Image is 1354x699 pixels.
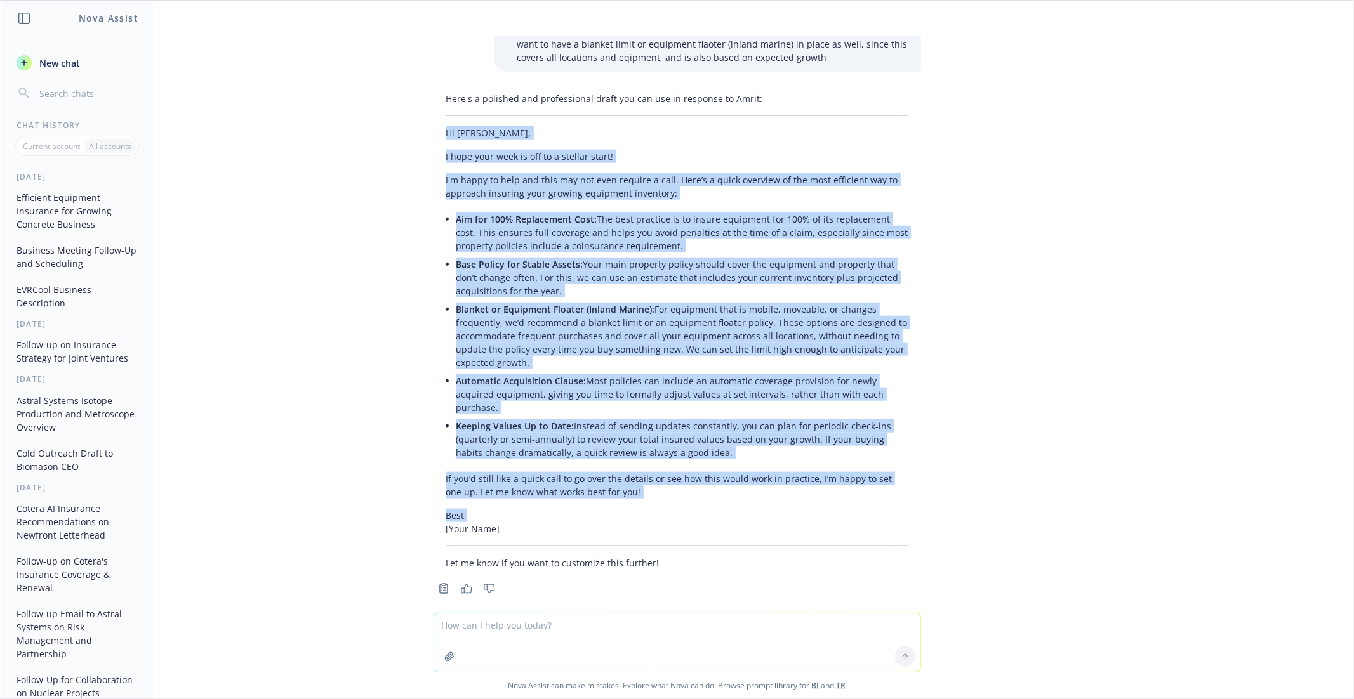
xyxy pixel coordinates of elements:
button: Follow-up on Insurance Strategy for Joint Ventures [11,334,143,369]
span: Automatic Acquisition Clause: [456,375,587,387]
p: Your main property policy should cover the equipment and property that don’t change often. For th... [456,258,908,297]
p: The best practice is to insure equipment for 100% of its replacement cost. This ensures full cove... [456,212,908,252]
span: Base Policy for Stable Assets: [456,258,583,270]
p: I hope your week is off to a stellar start! [446,150,908,163]
p: Best, [Your Name] [446,509,908,535]
button: Astral Systems Isotope Production and Metroscope Overview [11,390,143,438]
p: Hi [PERSON_NAME], [446,126,908,140]
p: Most policies can include an automatic coverage provision for newly acquired equipment, giving yo... [456,374,908,414]
p: Instead of sending updates constantly, you can plan for periodic check-ins (quarterly or semi-ann... [456,419,908,459]
p: All accounts [89,141,131,152]
input: Search chats [37,84,138,102]
button: Follow-up Email to Astral Systems on Risk Management and Partnership [11,603,143,664]
p: Current account [23,141,80,152]
span: Blanket or Equipment Floater (Inland Marine): [456,303,655,315]
span: New chat [37,56,80,70]
button: Efficient Equipment Insurance for Growing Concrete Business [11,187,143,235]
a: TR [837,680,846,691]
svg: Copy to clipboard [438,583,449,594]
button: EVRCool Business Description [11,279,143,313]
p: Let me know if you want to customize this further! [446,556,908,570]
button: Thumbs down [479,580,500,598]
p: If you’d still like a quick call to go over the details or see how this would work in practice, I... [446,472,908,499]
span: Keeping Values Up to Date: [456,420,574,432]
button: Cotera AI Insurance Recommendations on Newfront Letterhead [11,498,143,545]
div: [DATE] [1,171,153,182]
p: For equipment that is mobile, moveable, or changes frequently, we’d recommend a blanket limit or ... [456,303,908,369]
button: Cold Outreach Draft to Biomason CEO [11,443,143,477]
span: Nova Assist can make mistakes. Explore what Nova can do: Browse prompt library for and [6,672,1348,698]
div: [DATE] [1,482,153,493]
a: BI [812,680,820,691]
button: New chat [11,51,143,74]
h1: Nova Assist [79,11,138,25]
button: Business Meeting Follow-Up and Scheduling [11,240,143,274]
p: Here's a polished and professional draft you can use in response to Amrit: [446,92,908,105]
div: [DATE] [1,318,153,329]
div: Chat History [1,120,153,131]
div: [DATE] [1,374,153,384]
button: Follow-up on Cotera's Insurance Coverage & Renewal [11,551,143,598]
p: I'm happy to help and this may not even require a call. Here’s a quick overview of the most effic... [446,173,908,200]
span: Aim for 100% Replacement Cost: [456,213,597,225]
li: as discussed however, you will hav emobile and moveable equipment as well, so we'll likely want t... [517,22,908,67]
